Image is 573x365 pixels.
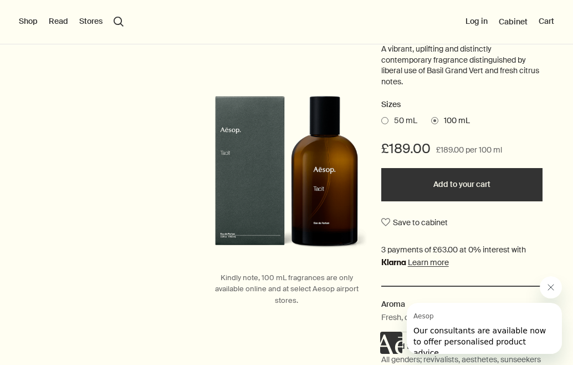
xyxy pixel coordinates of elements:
span: 50 mL [388,115,417,126]
a: Cabinet [499,17,528,27]
img: Tacit Eau de Parfum 100 mL in amber glass bottle with outer carton [206,96,367,261]
span: £189.00 [381,140,431,158]
button: Cart [539,16,554,27]
button: Shop [19,16,38,27]
span: £189.00 per 100 ml [436,144,502,157]
div: Aesop says "Our consultants are available now to offer personalised product advice.". Open messag... [380,276,562,354]
button: Save to cabinet [381,212,448,232]
h2: Sizes [381,98,543,111]
span: Kindly note, 100 mL fragrances are only available online and at select Aesop airport stores. [215,273,359,306]
button: Add to your cart - £189.00 [381,168,543,201]
span: 100 mL [438,115,470,126]
iframe: Message from Aesop [407,303,562,354]
span: Our consultants are available now to offer personalised product advice. [7,23,139,54]
button: Log in [465,16,488,27]
iframe: no content [380,332,402,354]
p: A vibrant, uplifting and distinctly contemporary fragrance distinguished by liberal use of Basil ... [381,44,543,87]
button: Stores [79,16,103,27]
button: Open search [114,17,124,27]
iframe: Close message from Aesop [540,276,562,298]
button: Read [49,16,68,27]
